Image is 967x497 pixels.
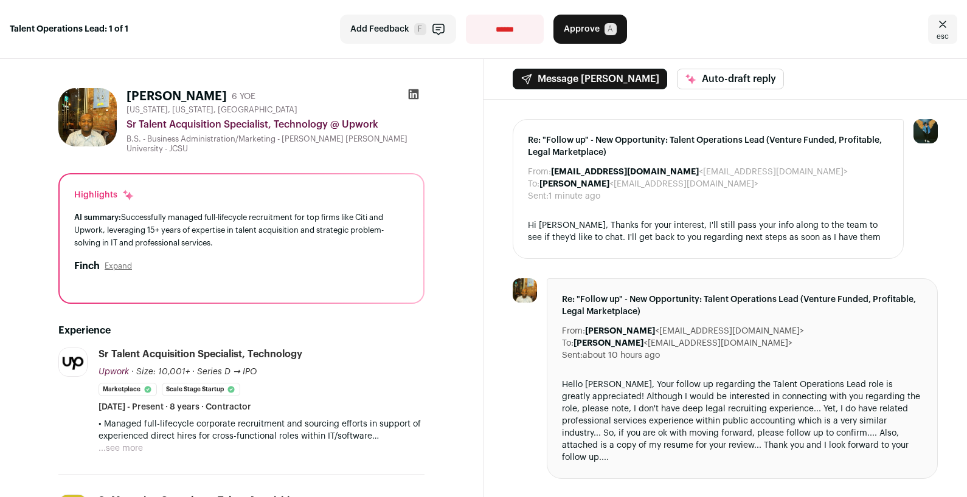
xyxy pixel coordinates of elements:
dd: <[EMAIL_ADDRESS][DOMAIN_NAME]> [551,166,848,178]
button: Message [PERSON_NAME] [513,69,667,89]
button: Add Feedback F [340,15,456,44]
dt: Sent: [562,349,583,362]
img: 9a7861827dc987ff745d5a39889f61c680f0ac0a643fcc7d3f8589eedf2e9776.jpg [59,348,87,376]
dt: From: [528,166,551,178]
dt: From: [562,325,585,337]
span: F [414,23,426,35]
div: Sr Talent Acquisition Specialist, Technology @ Upwork [127,117,425,132]
div: Hello [PERSON_NAME], Your follow up regarding the Talent Operations Lead role is greatly apprecia... [562,379,923,464]
div: 6 YOE [232,91,255,103]
span: · Size: 10,001+ [131,368,190,376]
b: [PERSON_NAME] [574,339,643,348]
h1: [PERSON_NAME] [127,88,227,105]
img: f43c075482cd588ef2f40f990b89dd3dd95f7d9b39eaea7591b4fabf863a90c3.jpg [58,88,117,146]
span: · [192,366,195,378]
div: Successfully managed full-lifecycle recruitment for top firms like Citi and Upwork, leveraging 15... [74,211,409,249]
span: Upwork [99,368,129,376]
span: Re: "Follow up" - New Opportunity: Talent Operations Lead (Venture Funded, Profitable, Legal Mark... [528,134,889,159]
span: Add Feedback [350,23,409,35]
button: Auto-draft reply [677,69,784,89]
dt: Sent: [528,190,549,202]
b: [PERSON_NAME] [539,180,609,188]
p: • Managed full-lifecycle corporate recruitment and sourcing efforts in support of experienced dir... [99,418,425,442]
button: ...see more [99,442,143,454]
dd: about 10 hours ago [583,349,660,362]
img: f43c075482cd588ef2f40f990b89dd3dd95f7d9b39eaea7591b4fabf863a90c3.jpg [513,278,537,303]
button: Expand [105,261,132,271]
button: Approve A [553,15,627,44]
dt: To: [562,337,574,349]
b: [PERSON_NAME] [585,327,655,335]
div: Highlights [74,189,134,201]
div: B.S. - Business Administration/Marketing - [PERSON_NAME] [PERSON_NAME] University - JCSU [127,134,425,154]
div: Sr Talent Acquisition Specialist, Technology [99,348,302,361]
span: Approve [564,23,600,35]
span: AI summary: [74,213,121,221]
span: esc [937,32,949,41]
dd: 1 minute ago [549,190,600,202]
dd: <[EMAIL_ADDRESS][DOMAIN_NAME]> [574,337,792,349]
h2: Experience [58,323,425,338]
b: [EMAIL_ADDRESS][DOMAIN_NAME] [551,168,699,176]
span: Series D → IPO [197,368,257,376]
img: 12031951-medium_jpg [913,119,938,143]
span: Re: "Follow up" - New Opportunity: Talent Operations Lead (Venture Funded, Profitable, Legal Mark... [562,293,923,318]
dd: <[EMAIL_ADDRESS][DOMAIN_NAME]> [585,325,804,337]
span: A [605,23,617,35]
li: Marketplace [99,383,157,396]
strong: Talent Operations Lead: 1 of 1 [10,23,128,35]
dt: To: [528,178,539,190]
div: Hi [PERSON_NAME], Thanks for your interest, I'll still pass your info along to the team to see if... [528,219,889,244]
span: [DATE] - Present · 8 years · Contractor [99,401,251,413]
dd: <[EMAIL_ADDRESS][DOMAIN_NAME]> [539,178,758,190]
li: Scale Stage Startup [162,383,240,396]
span: [US_STATE], [US_STATE], [GEOGRAPHIC_DATA] [127,105,297,115]
h2: Finch [74,259,100,273]
a: Close [928,15,957,44]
